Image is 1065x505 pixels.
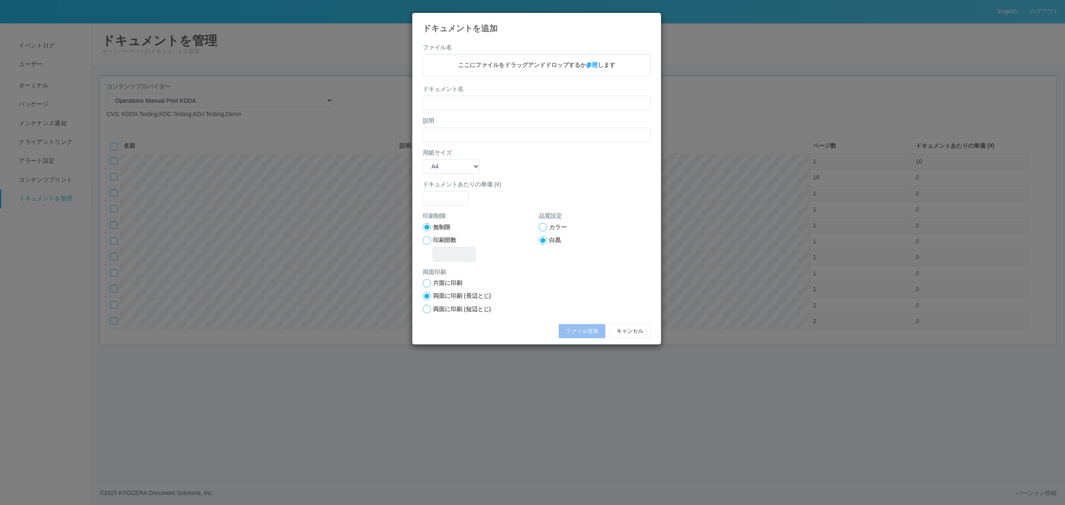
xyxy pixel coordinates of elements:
label: 両面に印刷 (短辺とじ) [433,305,491,314]
label: ファイル名 [423,43,452,52]
label: 印刷部数 [433,236,456,245]
h4: ドキュメントを追加 [423,24,651,33]
label: 両面印刷 [423,268,446,277]
label: 白黒 [549,236,561,245]
label: 片面に印刷 [433,279,462,287]
label: 無制限 [433,223,451,232]
label: 説明 [423,116,434,125]
span: 参照 [586,62,598,68]
label: 印刷制限 [423,212,446,220]
label: ドキュメント名 [423,85,463,94]
label: 両面に印刷 (長辺とじ) [433,292,491,300]
button: キャンセル [609,324,651,338]
label: 品質設定 [539,212,562,220]
label: 用紙サイズ [423,149,452,157]
button: ファイル追加 [559,324,605,338]
label: カラー [549,223,567,232]
span: ここにファイルをドラッグアンドドロップするか します [458,62,615,68]
label: ドキュメントあたりの単価 (¥) [423,180,651,189]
